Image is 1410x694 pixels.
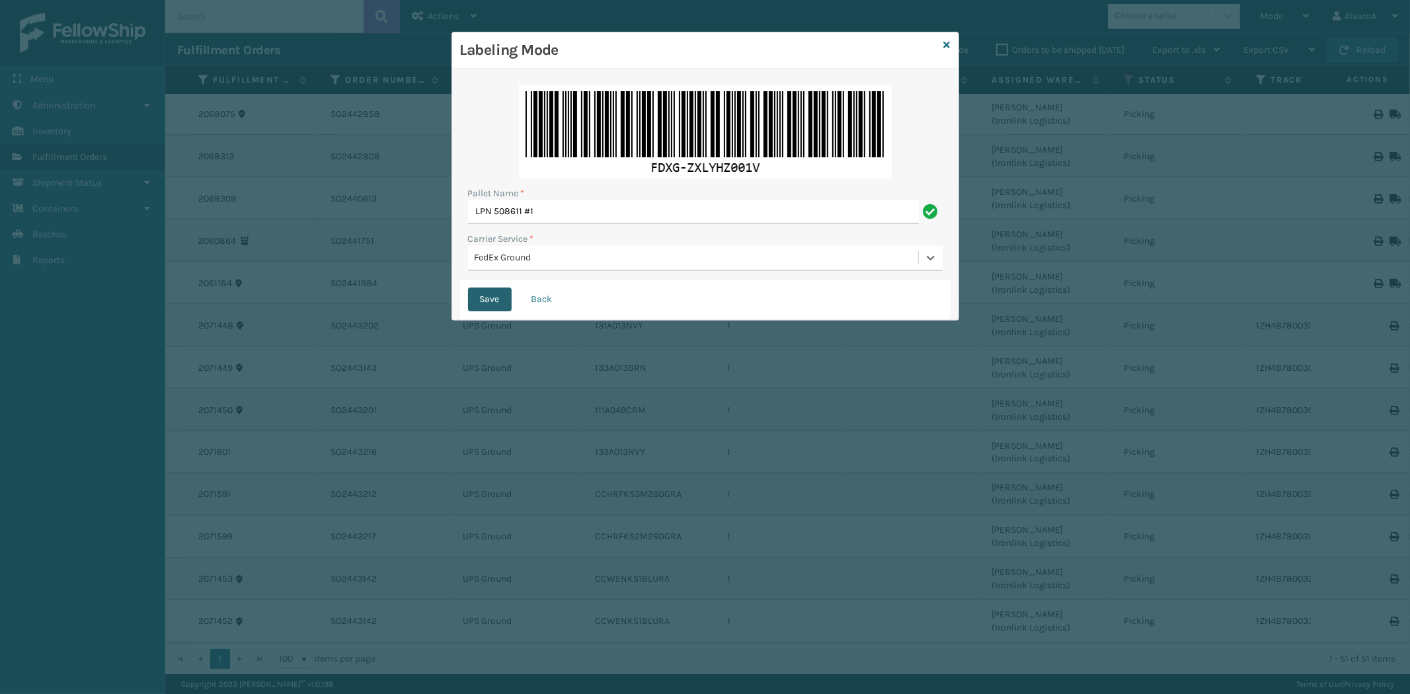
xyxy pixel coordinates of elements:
[475,251,920,265] div: FedEx Ground
[468,288,512,311] button: Save
[520,288,565,311] button: Back
[519,85,892,178] img: GtndMQAAAAZJREFUAwCf1rBbwjn12gAAAABJRU5ErkJggg==
[468,186,525,200] label: Pallet Name
[460,40,939,60] h3: Labeling Mode
[468,232,534,246] label: Carrier Service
